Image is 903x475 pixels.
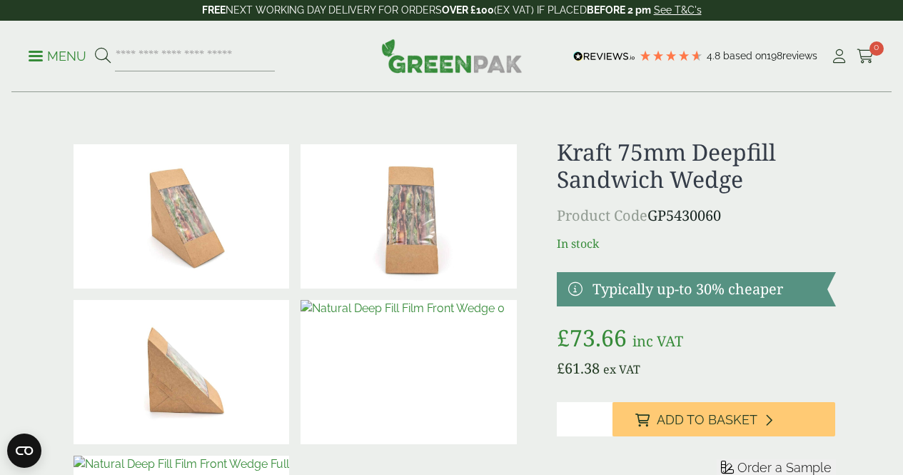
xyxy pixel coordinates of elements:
[707,50,723,61] span: 4.8
[381,39,523,73] img: GreenPak Supplies
[632,331,683,351] span: inc VAT
[74,144,290,289] img: Natural Deep Fill Film Front Wedge With BLT 1 (Large)
[612,402,836,436] button: Add to Basket
[639,49,703,62] div: 4.79 Stars
[301,144,517,289] img: Natural Deep Fill Film Front Wedge With BLT 2 (Large)
[654,4,702,16] a: See T&C's
[657,412,757,428] span: Add to Basket
[573,51,635,61] img: REVIEWS.io
[29,48,86,65] p: Menu
[557,235,836,252] p: In stock
[830,49,848,64] i: My Account
[557,139,836,194] h1: Kraft 75mm Deepfill Sandwich Wedge
[557,322,627,353] bdi: 73.66
[301,300,517,444] img: Natural Deep Fill Film Front Wedge 0
[7,434,41,468] button: Open CMP widget
[782,50,817,61] span: reviews
[442,4,494,16] strong: OVER £100
[723,50,767,61] span: Based on
[587,4,651,16] strong: BEFORE 2 pm
[857,46,874,67] a: 0
[557,206,647,225] span: Product Code
[202,4,226,16] strong: FREE
[767,50,782,61] span: 198
[557,359,600,378] bdi: 61.38
[737,460,832,475] span: Order a Sample
[557,322,570,353] span: £
[869,41,884,56] span: 0
[557,205,836,226] p: GP5430060
[857,49,874,64] i: Cart
[29,48,86,62] a: Menu
[74,300,290,444] img: Natural Deep Fill Film Front Wedge Side View (Large)
[557,359,565,378] span: £
[603,361,640,377] span: ex VAT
